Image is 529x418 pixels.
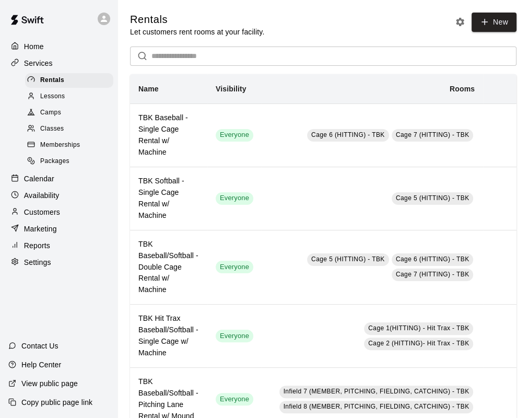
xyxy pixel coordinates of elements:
p: Marketing [24,224,57,234]
p: Let customers rent rooms at your facility. [130,27,264,37]
span: Everyone [216,130,253,140]
div: This service is visible to all of your customers [216,129,253,142]
a: Home [8,39,109,54]
a: Services [8,55,109,71]
a: Marketing [8,221,109,237]
a: Settings [8,254,109,270]
a: Camps [25,105,117,121]
div: Lessons [25,89,113,104]
div: Classes [25,122,113,136]
span: Cage 5 (HITTING) - TBK [311,256,385,263]
a: Availability [8,188,109,203]
p: Customers [24,207,60,217]
b: Name [138,85,159,93]
a: Calendar [8,171,109,187]
span: Cage 1(HITTING) - Hit Trax - TBK [368,324,469,332]
span: Lessons [40,91,65,102]
div: This service is visible to all of your customers [216,192,253,205]
a: Customers [8,204,109,220]
span: Cage 7 (HITTING) - TBK [396,271,469,278]
p: Home [24,41,44,52]
p: Settings [24,257,51,268]
h6: TBK Softball - Single Cage Rental w/ Machine [138,176,199,222]
div: Memberships [25,138,113,153]
span: Rentals [40,75,64,86]
div: This service is visible to all of your customers [216,261,253,273]
h6: TBK Baseball/Softball - Double Cage Rental w/ Machine [138,239,199,296]
h6: TBK Hit Trax Baseball/Softball - Single Cage w/ Machine [138,313,199,359]
a: Memberships [25,137,117,154]
span: Memberships [40,140,80,150]
span: Infield 8 (MEMBER, PITCHING, FIELDING, CATCHING) - TBK [284,403,469,410]
span: Cage 6 (HITTING) - TBK [311,131,385,138]
span: Cage 7 (HITTING) - TBK [396,131,469,138]
h6: TBK Baseball - Single Cage Rental w/ Machine [138,112,199,158]
a: Lessons [25,88,117,104]
span: Everyone [216,394,253,404]
span: Everyone [216,193,253,203]
span: Infield 7 (MEMBER, PITCHING, FIELDING, CATCHING) - TBK [284,388,469,395]
div: This service is visible to all of your customers [216,330,253,342]
span: Classes [40,124,64,134]
button: Rental settings [452,14,468,30]
span: Camps [40,108,61,118]
p: Reports [24,240,50,251]
p: View public page [21,378,78,389]
a: Packages [25,154,117,170]
div: Packages [25,154,113,169]
span: Everyone [216,331,253,341]
a: Rentals [25,72,117,88]
span: Everyone [216,262,253,272]
span: Cage 2 (HITTING)- Hit Trax - TBK [368,340,469,347]
p: Services [24,58,53,68]
h5: Rentals [130,13,264,27]
b: Rooms [450,85,475,93]
a: Reports [8,238,109,253]
p: Copy public page link [21,397,92,408]
p: Contact Us [21,341,58,351]
b: Visibility [216,85,246,93]
p: Availability [24,190,60,201]
a: Classes [25,121,117,137]
p: Calendar [24,173,54,184]
span: Packages [40,156,69,167]
div: This service is visible to all of your customers [216,393,253,405]
div: Rentals [25,73,113,88]
p: Help Center [21,359,61,370]
a: New [472,13,516,32]
span: Cage 6 (HITTING) - TBK [396,256,469,263]
div: Camps [25,106,113,120]
span: Cage 5 (HITTING) - TBK [396,194,469,202]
